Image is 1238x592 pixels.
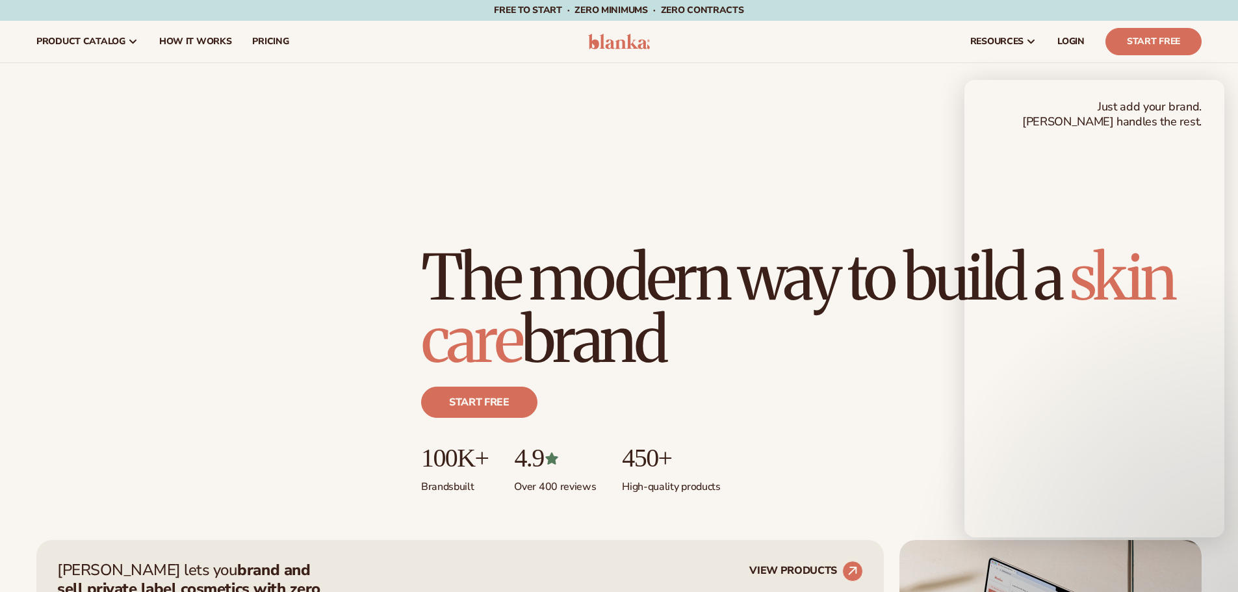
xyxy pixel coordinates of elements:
span: LOGIN [1057,36,1085,47]
a: How It Works [149,21,242,62]
a: VIEW PRODUCTS [749,561,863,582]
iframe: Intercom live chat [1193,548,1224,579]
a: Start Free [1105,28,1202,55]
a: product catalog [26,21,149,62]
a: resources [960,21,1047,62]
p: 4.9 [514,444,596,472]
span: How It Works [159,36,232,47]
span: product catalog [36,36,125,47]
a: pricing [242,21,299,62]
a: LOGIN [1047,21,1095,62]
a: Start free [421,387,537,418]
span: pricing [252,36,289,47]
p: Brands built [421,472,488,494]
iframe: Intercom live chat [964,80,1224,537]
p: High-quality products [622,472,720,494]
p: 450+ [622,444,720,472]
span: skin care [421,238,1174,379]
p: 100K+ [421,444,488,472]
h1: The modern way to build a brand [421,246,1202,371]
img: logo [588,34,650,49]
span: resources [970,36,1024,47]
img: Female holding tanning mousse. [36,79,390,524]
p: Over 400 reviews [514,472,596,494]
span: Free to start · ZERO minimums · ZERO contracts [494,4,743,16]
